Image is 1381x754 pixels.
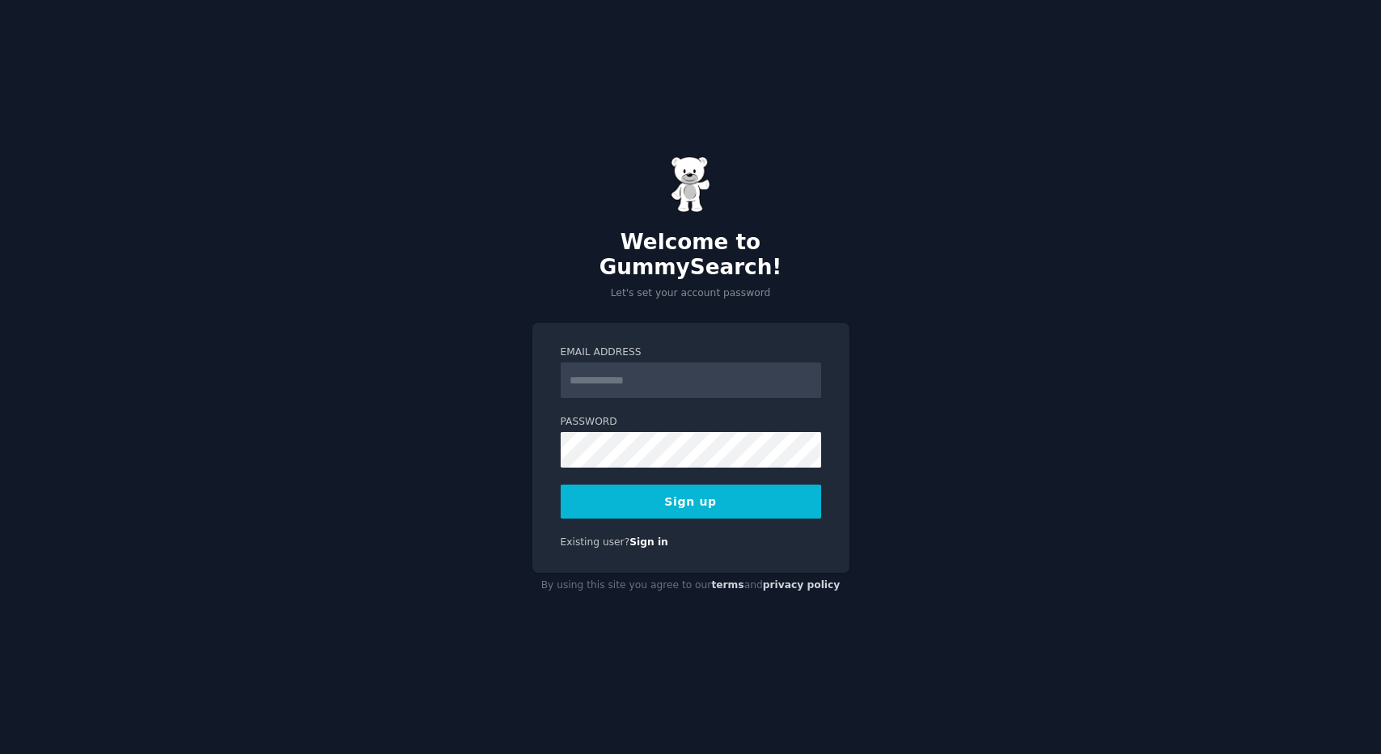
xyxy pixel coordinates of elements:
[671,156,711,213] img: Gummy Bear
[561,345,821,360] label: Email Address
[711,579,743,591] a: terms
[561,536,630,548] span: Existing user?
[532,286,849,301] p: Let's set your account password
[561,415,821,430] label: Password
[532,230,849,281] h2: Welcome to GummySearch!
[629,536,668,548] a: Sign in
[561,485,821,519] button: Sign up
[532,573,849,599] div: By using this site you agree to our and
[763,579,841,591] a: privacy policy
